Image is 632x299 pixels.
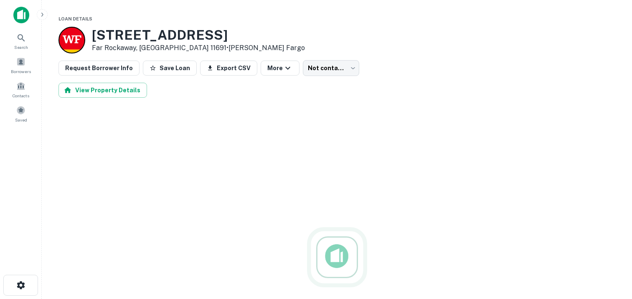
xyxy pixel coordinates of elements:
button: Save Loan [143,61,197,76]
a: [PERSON_NAME] Fargo [228,44,305,52]
span: Search [14,44,28,51]
span: Contacts [13,92,29,99]
p: Far Rockaway, [GEOGRAPHIC_DATA] 11691 • [92,43,305,53]
button: More [261,61,300,76]
button: Request Borrower Info [58,61,140,76]
button: View Property Details [58,83,147,98]
span: Saved [15,117,27,123]
a: Borrowers [3,54,39,76]
img: capitalize-icon.png [13,7,29,23]
span: Borrowers [11,68,31,75]
span: Loan Details [58,16,92,21]
a: Search [3,30,39,52]
button: Export CSV [200,61,257,76]
a: Saved [3,102,39,125]
div: Not contacted [303,60,359,76]
a: Contacts [3,78,39,101]
h3: [STREET_ADDRESS] [92,27,305,43]
iframe: Chat Widget [590,232,632,272]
